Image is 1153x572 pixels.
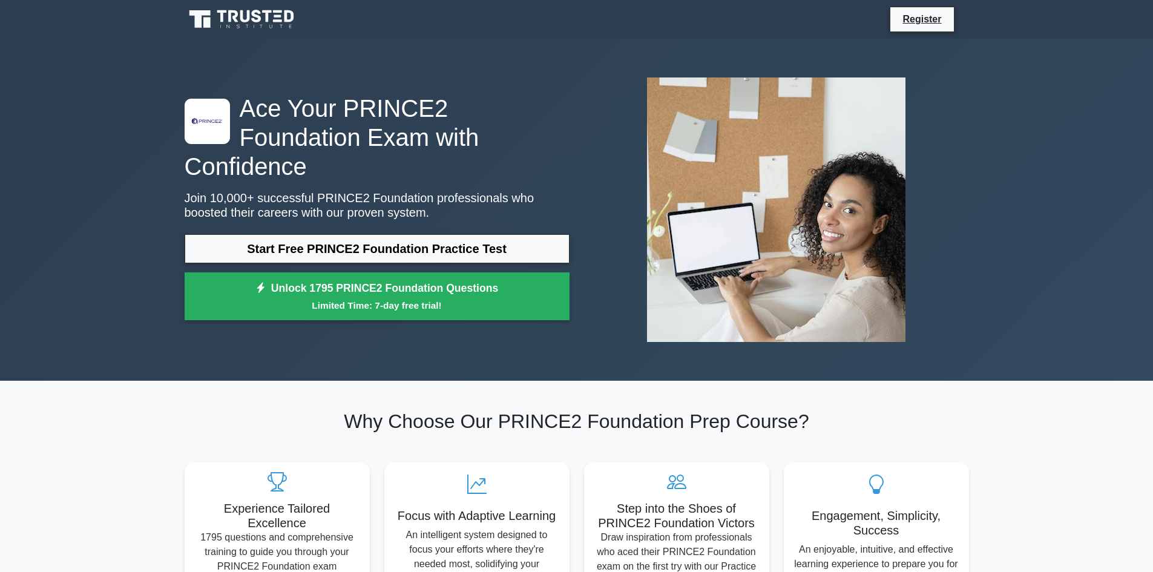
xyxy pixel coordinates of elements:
[185,234,570,263] a: Start Free PRINCE2 Foundation Practice Test
[394,508,560,523] h5: Focus with Adaptive Learning
[185,191,570,220] p: Join 10,000+ successful PRINCE2 Foundation professionals who boosted their careers with our prove...
[185,94,570,181] h1: Ace Your PRINCE2 Foundation Exam with Confidence
[185,410,969,433] h2: Why Choose Our PRINCE2 Foundation Prep Course?
[200,298,554,312] small: Limited Time: 7-day free trial!
[793,508,959,537] h5: Engagement, Simplicity, Success
[185,272,570,321] a: Unlock 1795 PRINCE2 Foundation QuestionsLimited Time: 7-day free trial!
[594,501,760,530] h5: Step into the Shoes of PRINCE2 Foundation Victors
[194,501,360,530] h5: Experience Tailored Excellence
[895,12,948,27] a: Register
